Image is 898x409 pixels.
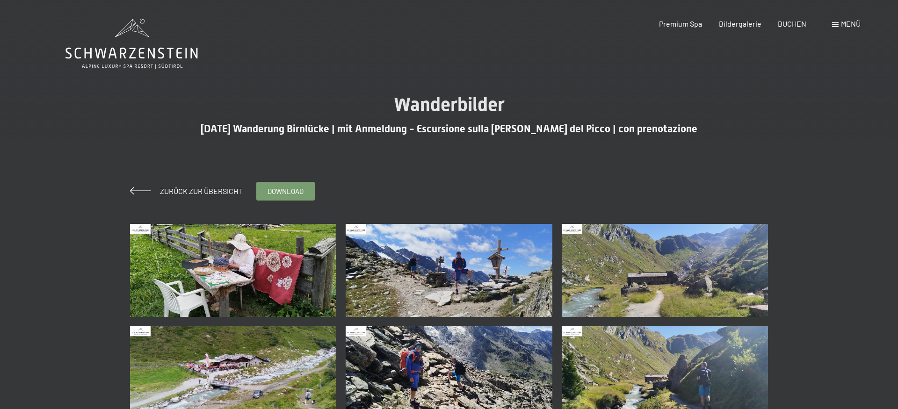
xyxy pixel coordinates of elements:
[130,187,242,195] a: Zurück zur Übersicht
[257,182,314,200] a: download
[128,219,339,322] a: 05-08-2025
[152,187,242,195] span: Zurück zur Übersicht
[562,224,768,317] img: 05-08-2025
[559,219,771,322] a: 05-08-2025
[343,219,555,322] a: 05-08-2025
[778,19,806,28] a: BUCHEN
[268,187,304,196] span: download
[201,123,697,135] span: [DATE] Wanderung Birnlücke | mit Anmeldung - Escursione sulla [PERSON_NAME] del Picco | con preno...
[346,224,552,317] img: 05-08-2025
[841,19,861,28] span: Menü
[394,93,505,115] span: Wanderbilder
[719,19,761,28] a: Bildergalerie
[659,19,702,28] a: Premium Spa
[130,224,337,317] img: 05-08-2025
